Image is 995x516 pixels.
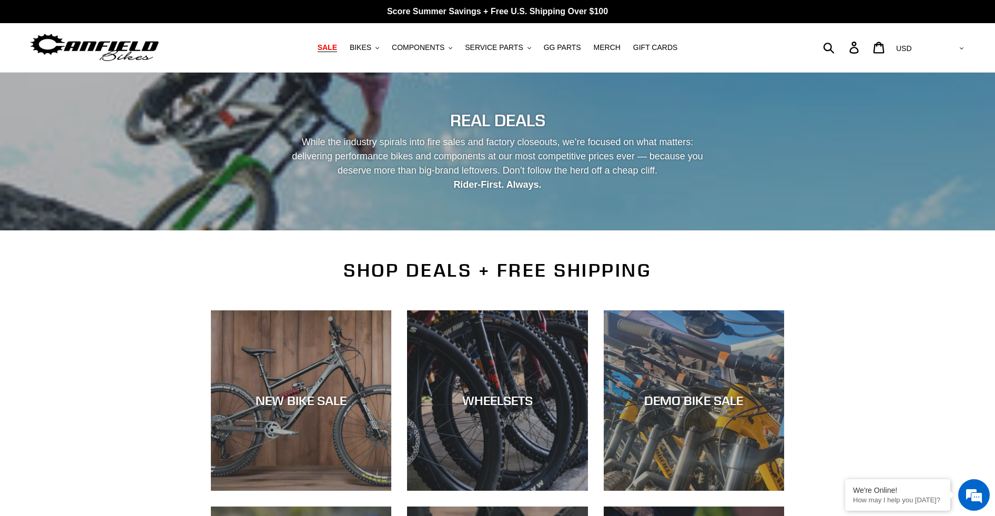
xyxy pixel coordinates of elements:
button: COMPONENTS [387,41,458,55]
img: Canfield Bikes [29,31,160,64]
a: SALE [312,41,342,55]
button: BIKES [344,41,384,55]
button: SERVICE PARTS [460,41,536,55]
span: GIFT CARDS [633,43,678,52]
span: SALE [318,43,337,52]
span: GG PARTS [544,43,581,52]
a: NEW BIKE SALE [211,310,391,491]
a: GG PARTS [539,41,586,55]
h2: REAL DEALS [211,110,784,130]
div: NEW BIKE SALE [211,393,391,408]
span: COMPONENTS [392,43,444,52]
div: We're Online! [853,486,942,494]
input: Search [829,36,856,59]
a: MERCH [588,41,626,55]
strong: Rider-First. Always. [453,179,541,190]
p: How may I help you today? [853,496,942,504]
span: MERCH [594,43,621,52]
p: While the industry spirals into fire sales and factory closeouts, we’re focused on what matters: ... [282,135,713,192]
a: DEMO BIKE SALE [604,310,784,491]
span: BIKES [350,43,371,52]
a: WHEELSETS [407,310,587,491]
div: DEMO BIKE SALE [604,393,784,408]
a: GIFT CARDS [628,41,683,55]
h2: SHOP DEALS + FREE SHIPPING [211,259,784,281]
span: SERVICE PARTS [465,43,523,52]
div: WHEELSETS [407,393,587,408]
